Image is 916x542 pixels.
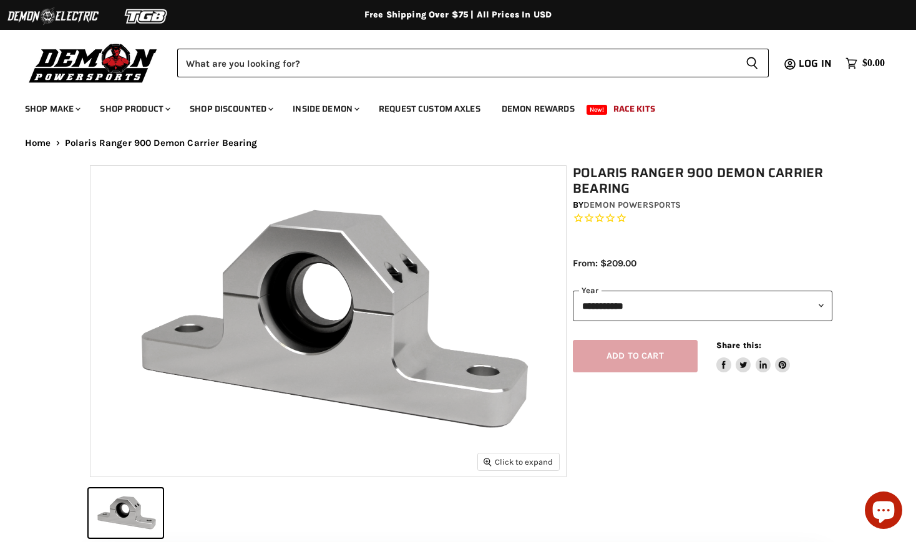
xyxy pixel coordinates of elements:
[369,96,490,122] a: Request Custom Axles
[573,291,832,321] select: year
[573,258,636,269] span: From: $209.00
[861,491,906,532] inbox-online-store-chat: Shopify online store chat
[478,453,559,470] button: Click to expand
[736,49,769,77] button: Search
[573,212,832,225] span: Rated 0.0 out of 5 stars 0 reviews
[6,4,100,28] img: Demon Electric Logo 2
[573,198,832,212] div: by
[16,96,88,122] a: Shop Make
[862,57,885,69] span: $0.00
[90,96,178,122] a: Shop Product
[283,96,367,122] a: Inside Demon
[492,96,584,122] a: Demon Rewards
[180,96,281,122] a: Shop Discounted
[583,200,681,210] a: Demon Powersports
[799,56,832,71] span: Log in
[90,166,565,477] img: IMAGE
[177,49,769,77] form: Product
[604,96,665,122] a: Race Kits
[573,165,832,196] h1: Polaris Ranger 900 Demon Carrier Bearing
[25,41,162,85] img: Demon Powersports
[484,457,553,467] span: Click to expand
[716,340,791,373] aside: Share this:
[587,105,608,115] span: New!
[65,138,258,148] span: Polaris Ranger 900 Demon Carrier Bearing
[716,341,761,350] span: Share this:
[793,58,839,69] a: Log in
[177,49,736,77] input: Search
[100,4,193,28] img: TGB Logo 2
[839,54,891,72] a: $0.00
[25,138,51,148] a: Home
[89,488,163,538] button: IMAGE thumbnail
[16,91,882,122] ul: Main menu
